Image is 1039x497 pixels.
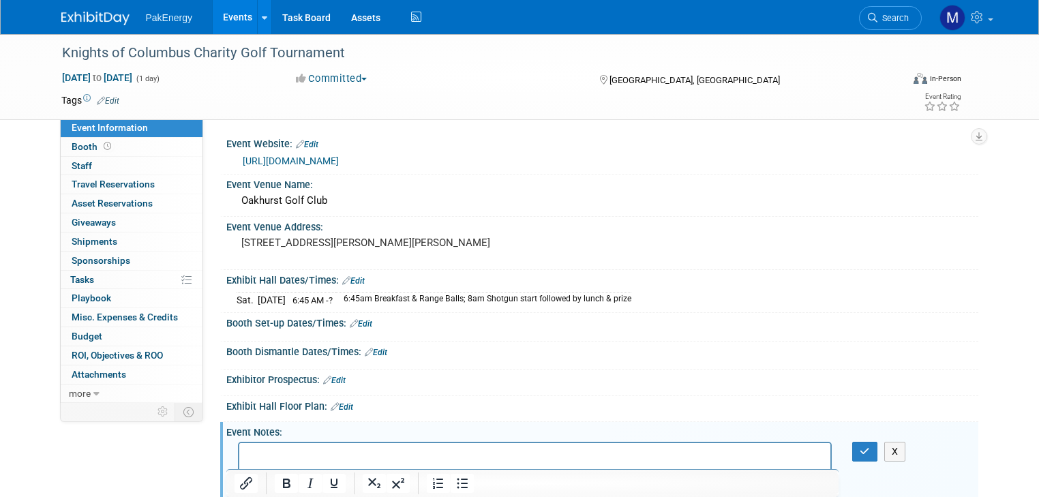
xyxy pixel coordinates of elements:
td: Personalize Event Tab Strip [151,403,175,421]
button: Insert/edit link [235,474,258,493]
button: Committed [291,72,372,86]
span: [DATE] [DATE] [61,72,133,84]
div: Event Format [828,71,961,91]
a: Booth [61,138,202,156]
a: ROI, Objectives & ROO [61,346,202,365]
img: ExhibitDay [61,12,130,25]
span: Booth [72,141,114,152]
div: Booth Set-up Dates/Times: [226,313,978,331]
button: Bold [275,474,298,493]
span: PakEnergy [146,12,192,23]
td: [DATE] [258,293,286,307]
span: Booth not reserved yet [101,141,114,151]
td: Toggle Event Tabs [175,403,202,421]
a: Budget [61,327,202,346]
a: Edit [296,140,318,149]
span: Budget [72,331,102,342]
a: Giveaways [61,213,202,232]
div: In-Person [929,74,961,84]
a: Search [859,6,922,30]
div: Exhibitor Prospectus: [226,370,978,387]
a: Edit [323,376,346,385]
button: Subscript [363,474,386,493]
button: Bullet list [451,474,474,493]
div: Event Venue Name: [226,175,978,192]
span: (1 day) [135,74,160,83]
span: Tasks [70,274,94,285]
img: Mary Walker [939,5,965,31]
a: Asset Reservations [61,194,202,213]
a: Edit [365,348,387,357]
a: Playbook [61,289,202,307]
span: Staff [72,160,92,171]
td: Sat. [237,293,258,307]
a: Edit [350,319,372,329]
div: Exhibit Hall Dates/Times: [226,270,978,288]
button: Underline [322,474,346,493]
div: Knights of Columbus Charity Golf Tournament [57,41,885,65]
a: Edit [342,276,365,286]
iframe: Rich Text Area [239,443,831,481]
div: Exhibit Hall Floor Plan: [226,396,978,414]
span: to [91,72,104,83]
button: X [884,442,906,462]
span: ROI, Objectives & ROO [72,350,163,361]
div: Event Rating [924,93,961,100]
button: Italic [299,474,322,493]
span: Search [877,13,909,23]
a: Event Information [61,119,202,137]
a: Edit [331,402,353,412]
button: Numbered list [427,474,450,493]
a: Shipments [61,232,202,251]
a: Sponsorships [61,252,202,270]
td: Tags [61,93,119,107]
span: Travel Reservations [72,179,155,190]
span: Giveaways [72,217,116,228]
a: Staff [61,157,202,175]
span: Asset Reservations [72,198,153,209]
img: Format-Inperson.png [914,73,927,84]
span: [GEOGRAPHIC_DATA], [GEOGRAPHIC_DATA] [609,75,780,85]
span: Sponsorships [72,255,130,266]
span: Misc. Expenses & Credits [72,312,178,322]
div: Booth Dismantle Dates/Times: [226,342,978,359]
span: 6:45 AM - [292,295,333,305]
span: ? [329,295,333,305]
span: Playbook [72,292,111,303]
button: Superscript [387,474,410,493]
a: Attachments [61,365,202,384]
div: Event Notes: [226,422,978,439]
td: 6:45am Breakfast & Range Balls; 8am Shotgun start followed by lunch & prize [335,293,631,307]
a: Misc. Expenses & Credits [61,308,202,327]
div: Oakhurst Golf Club [237,190,968,211]
div: Event Venue Address: [226,217,978,234]
pre: [STREET_ADDRESS][PERSON_NAME][PERSON_NAME] [241,237,525,249]
a: Tasks [61,271,202,289]
span: Event Information [72,122,148,133]
a: [URL][DOMAIN_NAME] [243,155,339,166]
span: more [69,388,91,399]
a: more [61,385,202,403]
span: Attachments [72,369,126,380]
span: Shipments [72,236,117,247]
a: Travel Reservations [61,175,202,194]
div: Event Website: [226,134,978,151]
a: Edit [97,96,119,106]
